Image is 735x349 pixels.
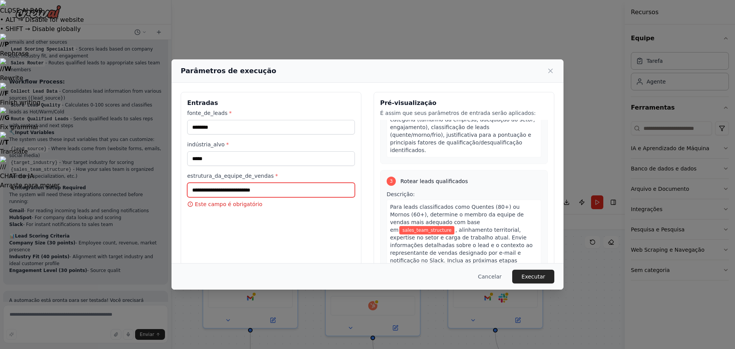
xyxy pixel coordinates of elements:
[472,270,508,283] button: Cancelar
[521,274,545,280] font: Executar
[478,274,502,280] font: Cancelar
[4,163,6,170] font: /
[399,226,454,234] span: Variável: sales_team_structure
[387,191,415,197] font: Descrição:
[402,228,451,233] font: sales_team_structure
[195,201,262,207] font: Este campo é obrigatório
[390,204,524,233] font: Para leads classificados como Quentes (80+) ou Mornos (60+), determine o membro da equipe de vend...
[390,227,532,287] font: , alinhamento territorial, expertise no setor e carga de trabalho atual. Envie informações detalh...
[512,270,554,283] button: Executar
